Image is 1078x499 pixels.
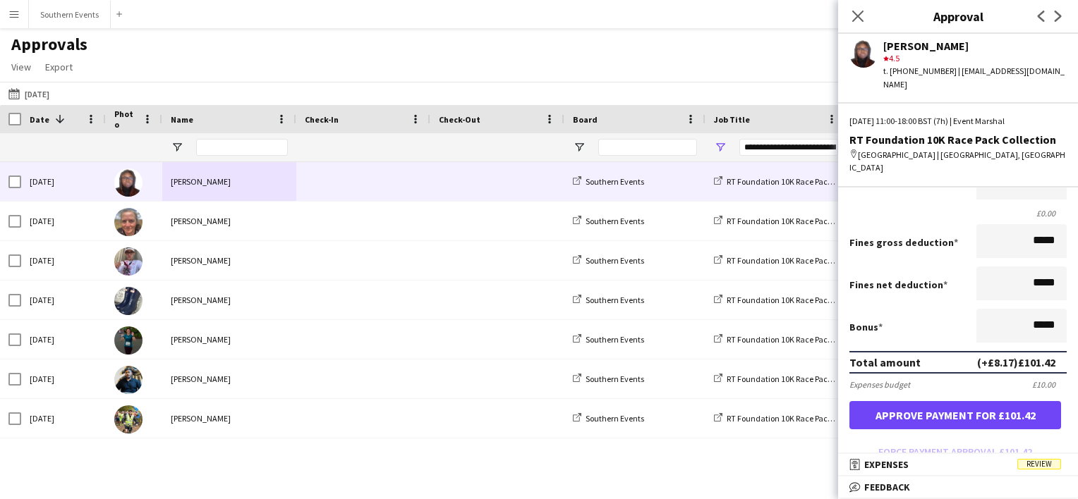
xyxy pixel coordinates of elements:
div: [DATE] [21,241,106,280]
button: Approve payment for £101.42 [849,401,1061,429]
div: £0.00 [849,208,1067,218]
button: Open Filter Menu [573,141,586,154]
span: RT Foundation 10K Race Pack Collection [727,374,869,384]
span: Expenses [864,458,909,471]
div: Total amount [849,355,921,369]
div: RT Foundation 10K Race Pack Collection [849,133,1067,146]
mat-expansion-panel-header: Feedback [838,476,1078,498]
button: Open Filter Menu [714,141,727,154]
img: Emma Budgen [114,208,143,236]
span: Job Title [714,114,750,125]
div: [PERSON_NAME] [162,320,296,359]
span: RT Foundation 10K Race Pack Collection [727,413,869,424]
div: [DATE] [21,320,106,359]
span: RT Foundation 10K Race Pack Collection [727,334,869,345]
a: RT Foundation 10K Race Pack Collection [714,216,869,226]
a: View [6,58,37,76]
span: RT Foundation 10K Race Pack Collection [727,255,869,266]
span: Southern Events [586,413,644,424]
a: Southern Events [573,334,644,345]
div: [DATE] [21,359,106,398]
div: (+£8.17) £101.42 [977,355,1055,369]
img: Simon Moore [114,405,143,433]
span: Board [573,114,598,125]
span: RT Foundation 10K Race Pack Collection [727,176,869,187]
button: [DATE] [6,85,52,102]
a: Southern Events [573,176,644,187]
span: Southern Events [586,295,644,305]
span: View [11,61,31,73]
a: RT Foundation 10K Race Pack Collection [714,295,869,305]
a: Southern Events [573,295,644,305]
span: RT Foundation 10K Race Pack Collection [727,295,869,305]
span: Export [45,61,73,73]
img: Tommy Dodds [114,247,143,276]
div: [DATE] [21,162,106,201]
span: Review [1017,459,1061,469]
div: Expenses budget [849,379,910,390]
span: Southern Events [586,255,644,266]
span: Check-Out [439,114,480,125]
div: [DATE] 11:00-18:00 BST (7h) | Event Marshal [849,115,1067,128]
a: Export [40,58,78,76]
a: Southern Events [573,216,644,226]
span: RT Foundation 10K Race Pack Collection [727,216,869,226]
button: Open Filter Menu [171,141,183,154]
div: [PERSON_NAME] [162,241,296,280]
span: Southern Events [586,334,644,345]
img: Devyang Vaniya [114,366,143,394]
input: Name Filter Input [196,139,288,156]
span: Date [30,114,49,125]
div: t. [PHONE_NUMBER] | [EMAIL_ADDRESS][DOMAIN_NAME] [883,65,1067,90]
label: Bonus [849,321,883,333]
h3: Approval [838,7,1078,25]
div: [PERSON_NAME] [162,281,296,319]
span: Southern Events [586,216,644,226]
span: Check-In [305,114,339,125]
img: Clare McCollum [114,326,143,355]
a: RT Foundation 10K Race Pack Collection [714,176,869,187]
div: [PERSON_NAME] [883,39,1067,52]
a: RT Foundation 10K Race Pack Collection [714,374,869,384]
label: Fines net deduction [849,278,947,291]
div: [GEOGRAPHIC_DATA] | [GEOGRAPHIC_DATA], [GEOGRAPHIC_DATA] [849,149,1067,174]
img: Mbalu Kamara [114,168,143,197]
div: [PERSON_NAME] [162,162,296,201]
div: [DATE] [21,281,106,319]
div: [DATE] [21,399,106,438]
span: Southern Events [586,176,644,187]
div: [PERSON_NAME] [162,359,296,398]
span: Photo [114,109,137,130]
span: Name [171,114,193,125]
mat-expansion-panel-header: ExpensesReview [838,454,1078,475]
img: Donna Richards [114,287,143,315]
label: Fines gross deduction [849,236,958,249]
div: [PERSON_NAME] [162,202,296,240]
input: Board Filter Input [598,139,697,156]
div: 4.5 [883,52,1067,65]
button: Southern Events [29,1,111,28]
div: £10.00 [1032,379,1067,390]
a: RT Foundation 10K Race Pack Collection [714,255,869,266]
a: RT Foundation 10K Race Pack Collection [714,413,869,424]
a: RT Foundation 10K Race Pack Collection [714,334,869,345]
div: [DATE] [21,202,106,240]
span: Southern Events [586,374,644,384]
a: Southern Events [573,374,644,384]
a: Southern Events [573,255,644,266]
div: [PERSON_NAME] [162,399,296,438]
a: Southern Events [573,413,644,424]
span: Feedback [864,481,910,493]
